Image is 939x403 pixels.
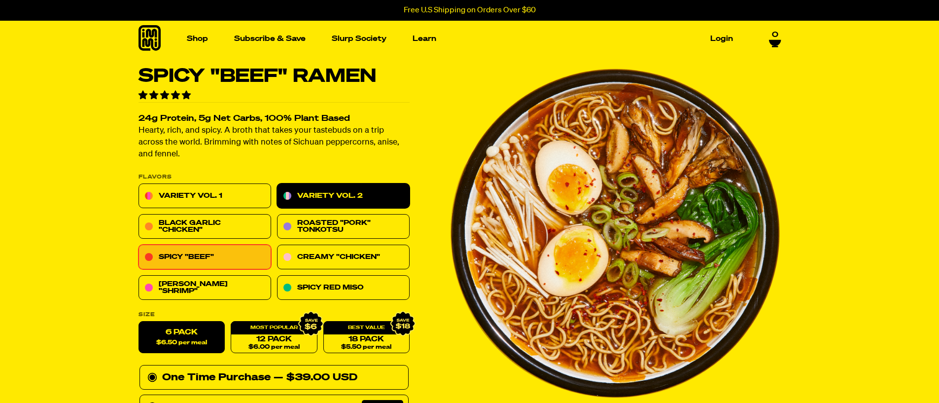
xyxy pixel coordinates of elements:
span: $5.50 per meal [341,344,391,351]
a: Variety Vol. 2 [277,184,410,209]
a: 18 Pack$5.50 per meal [323,322,409,354]
nav: Main navigation [183,21,737,57]
h2: 24g Protein, 5g Net Carbs, 100% Plant Based [139,115,410,123]
a: Spicy "Beef" [139,245,271,270]
a: Shop [183,31,212,46]
span: $6.50 per meal [156,340,207,346]
a: Black Garlic "Chicken" [139,215,271,239]
iframe: Marketing Popup [5,358,104,398]
label: 6 Pack [139,322,225,354]
a: Variety Vol. 1 [139,184,271,209]
p: Free U.S Shipping on Orders Over $60 [404,6,536,15]
a: [PERSON_NAME] "Shrimp" [139,276,271,300]
p: Hearty, rich, and spicy. A broth that takes your tastebuds on a trip across the world. Brimming w... [139,125,410,161]
h1: Spicy "Beef" Ramen [139,67,410,86]
a: Subscribe & Save [230,31,310,46]
div: — $39.00 USD [274,370,357,386]
span: 0 [772,27,778,36]
div: PDP main carousel [450,67,781,399]
a: 0 [769,27,781,44]
div: One Time Purchase [147,370,401,386]
a: Roasted "Pork" Tonkotsu [277,215,410,239]
a: 12 Pack$6.00 per meal [231,322,317,354]
a: Creamy "Chicken" [277,245,410,270]
a: Spicy Red Miso [277,276,410,300]
p: Flavors [139,175,410,180]
a: Slurp Society [328,31,390,46]
img: Spicy "Beef" Ramen [450,67,781,399]
label: Size [139,312,410,318]
li: 1 of 8 [450,67,781,399]
a: Learn [409,31,440,46]
span: 4.82 stars [139,91,193,100]
a: Login [706,31,737,46]
span: $6.00 per meal [248,344,299,351]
